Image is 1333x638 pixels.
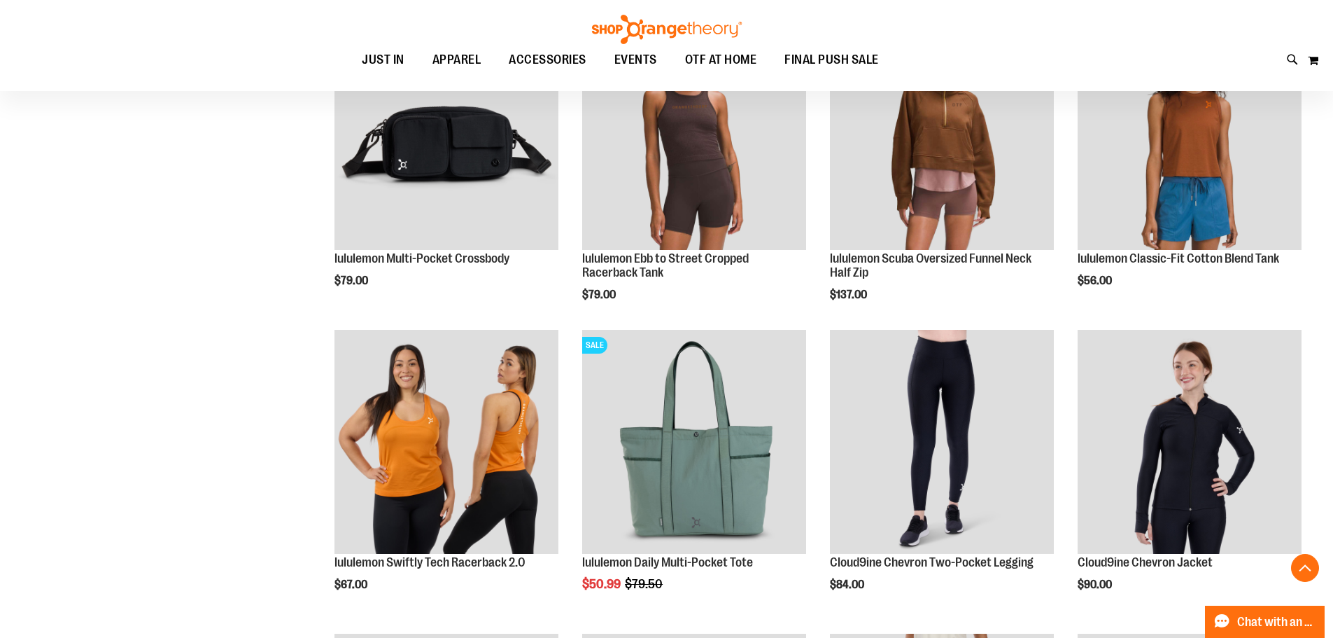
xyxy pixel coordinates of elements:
a: FINAL PUSH SALE [770,44,893,76]
a: lululemon Scuba Oversized Funnel Neck Half Zip [830,27,1054,253]
button: Chat with an Expert [1205,606,1325,638]
img: lululemon Classic-Fit Cotton Blend Tank [1078,27,1302,251]
img: lululemon Daily Multi-Pocket Tote [582,330,806,554]
span: Chat with an Expert [1237,616,1316,629]
span: ACCESSORIES [509,44,586,76]
a: OTF AT HOME [671,44,771,76]
a: Cloud9ine Chevron Jacket [1078,555,1213,569]
a: lululemon Classic-Fit Cotton Blend Tank [1078,251,1279,265]
span: $79.00 [334,275,370,287]
a: Cloud9ine Chevron Two-Pocket Legging [830,330,1054,556]
a: lululemon Classic-Fit Cotton Blend Tank [1078,27,1302,253]
a: APPAREL [418,44,495,76]
div: product [823,20,1061,337]
span: APPAREL [432,44,481,76]
span: $67.00 [334,578,369,591]
a: lululemon Swiftly Tech Racerback 2.0 [334,330,558,556]
span: FINAL PUSH SALE [784,44,879,76]
a: lululemon Daily Multi-Pocket Tote [582,555,753,569]
img: lululemon Multi-Pocket Crossbody [334,27,558,251]
img: lululemon Ebb to Street Cropped Racerback Tank [582,27,806,251]
a: lululemon Ebb to Street Cropped Racerback Tank [582,251,749,279]
div: product [1071,20,1309,324]
a: lululemon Ebb to Street Cropped Racerback Tank [582,27,806,253]
img: Cloud9ine Chevron Jacket [1078,330,1302,554]
div: product [1071,323,1309,627]
div: product [575,323,813,627]
img: lululemon Scuba Oversized Funnel Neck Half Zip [830,27,1054,251]
a: lululemon Scuba Oversized Funnel Neck Half Zip [830,251,1031,279]
div: product [823,323,1061,627]
a: ACCESSORIES [495,44,600,76]
a: lululemon Multi-Pocket Crossbody [334,27,558,253]
a: JUST IN [348,44,418,76]
span: $84.00 [830,578,866,591]
span: OTF AT HOME [685,44,757,76]
img: Cloud9ine Chevron Two-Pocket Legging [830,330,1054,554]
span: EVENTS [614,44,657,76]
button: Back To Top [1291,554,1319,582]
a: EVENTS [600,44,671,76]
span: JUST IN [362,44,404,76]
a: lululemon Swiftly Tech Racerback 2.0 [334,555,526,569]
span: $56.00 [1078,275,1114,287]
div: product [327,323,565,627]
span: SALE [582,337,607,354]
span: $50.99 [582,577,623,591]
span: $79.00 [582,289,618,301]
span: $137.00 [830,289,869,301]
a: Cloud9ine Chevron Two-Pocket Legging [830,555,1034,569]
span: $90.00 [1078,578,1114,591]
span: $79.50 [625,577,665,591]
div: product [575,20,813,337]
a: lululemon Daily Multi-Pocket ToteSALE [582,330,806,556]
img: Shop Orangetheory [590,15,744,44]
img: lululemon Swiftly Tech Racerback 2.0 [334,330,558,554]
a: Cloud9ine Chevron Jacket [1078,330,1302,556]
div: product [327,20,565,324]
a: lululemon Multi-Pocket Crossbody [334,251,509,265]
